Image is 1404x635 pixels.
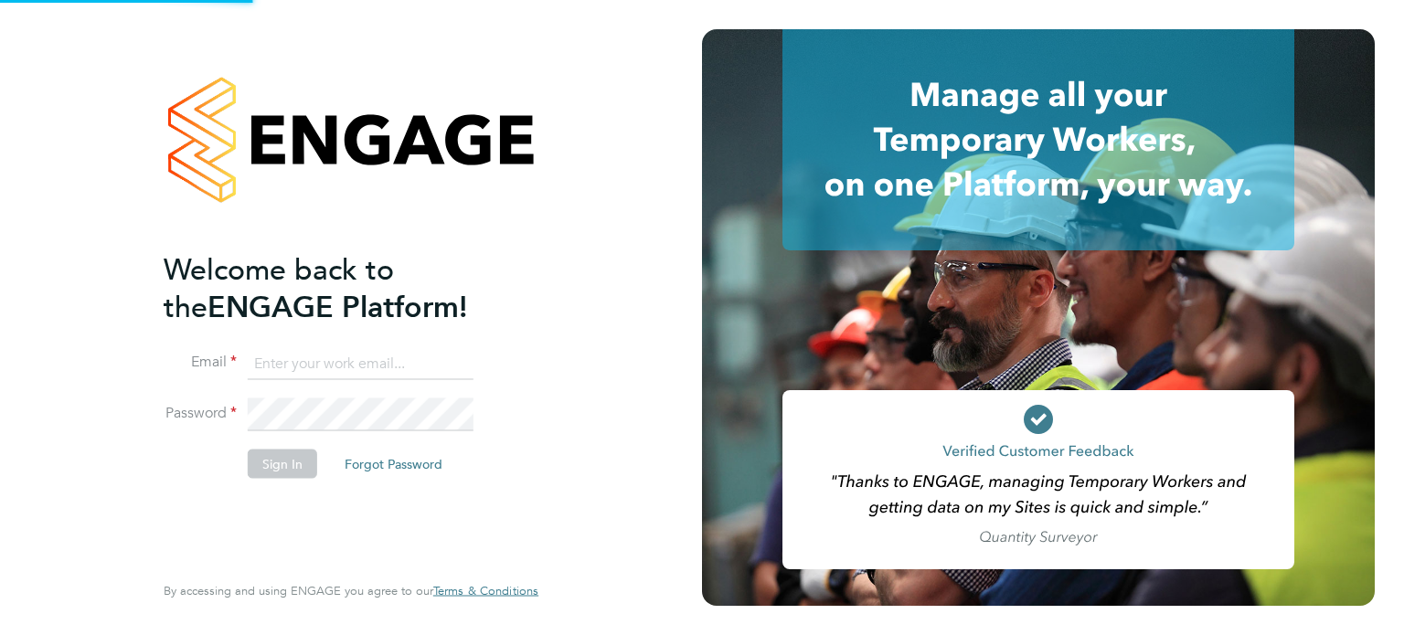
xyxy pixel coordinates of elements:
[433,583,538,598] span: Terms & Conditions
[164,353,237,372] label: Email
[248,450,317,479] button: Sign In
[164,250,520,325] h2: ENGAGE Platform!
[433,584,538,598] a: Terms & Conditions
[164,251,394,324] span: Welcome back to the
[164,404,237,423] label: Password
[330,450,457,479] button: Forgot Password
[248,347,473,380] input: Enter your work email...
[164,583,538,598] span: By accessing and using ENGAGE you agree to our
